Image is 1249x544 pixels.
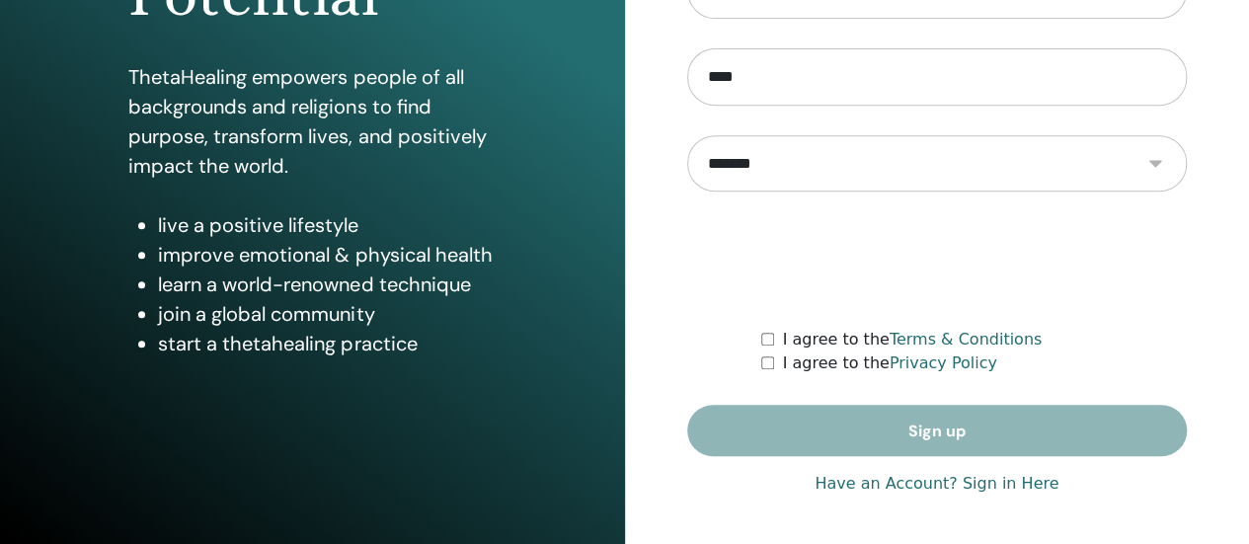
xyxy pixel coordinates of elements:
p: ThetaHealing empowers people of all backgrounds and religions to find purpose, transform lives, a... [128,62,496,181]
li: learn a world-renowned technique [158,270,496,299]
li: start a thetahealing practice [158,329,496,358]
li: live a positive lifestyle [158,210,496,240]
label: I agree to the [782,328,1042,351]
a: Privacy Policy [890,353,997,372]
li: join a global community [158,299,496,329]
a: Have an Account? Sign in Here [815,472,1058,496]
iframe: reCAPTCHA [787,221,1087,298]
label: I agree to the [782,351,996,375]
a: Terms & Conditions [890,330,1042,349]
li: improve emotional & physical health [158,240,496,270]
